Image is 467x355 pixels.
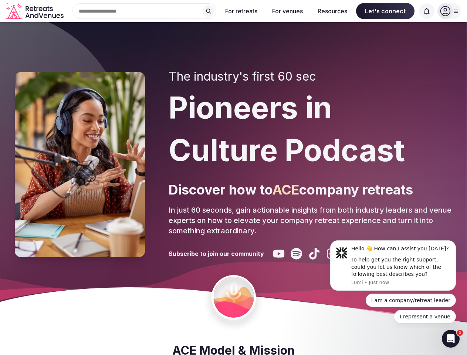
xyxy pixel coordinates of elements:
a: Visit the homepage [6,3,65,20]
span: 1 [457,330,463,336]
span: Let's connect [356,3,414,19]
iframe: Intercom notifications message [319,234,467,328]
button: For venues [266,3,309,19]
svg: Retreats and Venues company logo [6,3,65,20]
iframe: Intercom live chat [442,330,460,348]
button: For retreats [219,3,263,19]
img: Pioneers in Culture Podcast [15,72,145,257]
h1: Pioneers in Culture Podcast [169,87,452,172]
p: In just 60 seconds, gain actionable insights from both industry leaders and venue experts on how ... [169,205,452,236]
h3: Subscribe to join our community [169,250,264,258]
span: ACE [273,182,299,198]
h2: The industry's first 60 sec [169,70,452,84]
button: Resources [312,3,353,19]
p: Discover how to company retreats [169,180,452,199]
